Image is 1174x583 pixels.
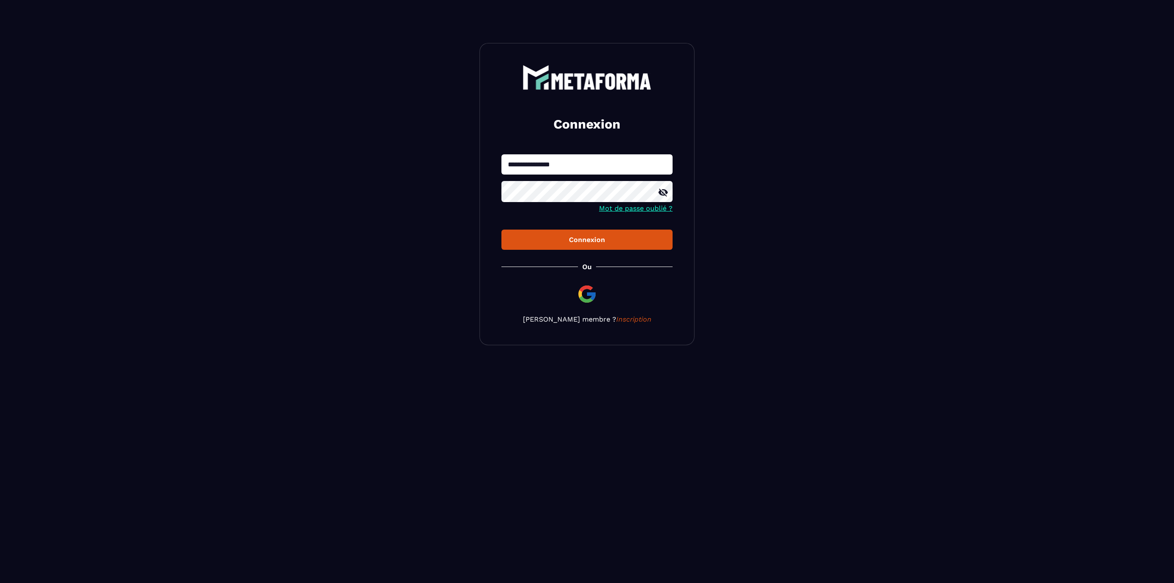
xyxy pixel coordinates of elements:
div: Connexion [508,236,666,244]
h2: Connexion [512,116,662,133]
a: Inscription [616,315,652,323]
p: [PERSON_NAME] membre ? [501,315,673,323]
button: Connexion [501,230,673,250]
img: logo [522,65,652,90]
p: Ou [582,263,592,271]
a: logo [501,65,673,90]
a: Mot de passe oublié ? [599,204,673,212]
img: google [577,284,597,304]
